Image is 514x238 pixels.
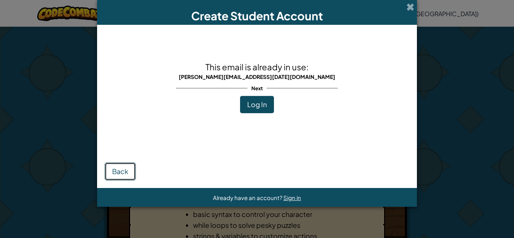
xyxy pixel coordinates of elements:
span: Create Student Account [191,9,323,23]
span: [PERSON_NAME][EMAIL_ADDRESS][DATE][DOMAIN_NAME] [179,73,335,80]
button: Back [105,162,136,180]
span: This email is already in use: [205,62,309,72]
button: Log In [240,96,274,113]
span: Next [248,83,267,94]
a: Sign in [283,194,301,201]
span: Log In [247,100,267,109]
span: Back [112,167,128,176]
span: Already have an account? [213,194,283,201]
